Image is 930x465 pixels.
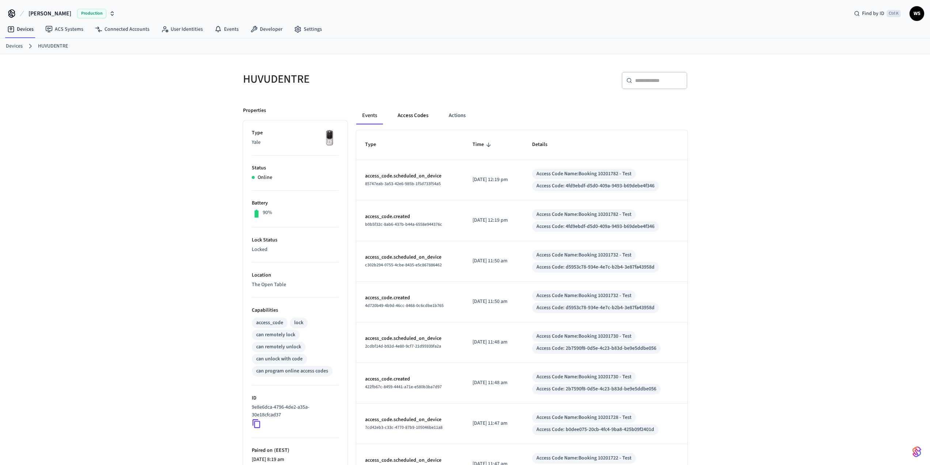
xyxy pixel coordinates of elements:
[252,456,339,464] p: [DATE] 8:19 am
[243,72,461,87] h5: HUVUDENTRE
[256,367,328,375] div: can program online access codes
[6,42,23,50] a: Devices
[356,107,383,124] button: Events
[365,172,455,180] p: access_code.scheduled_on_device
[536,292,631,300] div: Access Code Name: Booking 10201732 - Test
[243,107,266,115] p: Properties
[365,343,441,349] span: 2cdbf14d-b92d-4e80-9cf7-21d95939fa2a
[294,319,303,327] div: lock
[252,129,339,137] p: Type
[472,338,515,346] p: [DATE] 11:48 am
[252,246,339,254] p: Locked
[209,23,244,36] a: Events
[252,394,339,402] p: ID
[472,298,515,305] p: [DATE] 11:50 am
[536,385,656,393] div: Access Code: 2b7590f8-0d5e-4c23-b83d-be9e5ddbe056
[472,139,493,150] span: Time
[77,9,106,18] span: Production
[155,23,209,36] a: User Identities
[536,304,654,312] div: Access Code: d5953c78-934e-4e7c-b2b4-3e87fa43958d
[392,107,434,124] button: Access Codes
[536,426,654,434] div: Access Code: b0dee075-20cb-4fc4-9ba8-425b09f2401d
[536,223,654,230] div: Access Code: 4fd9ebdf-d5d0-409a-9493-b69debe4f346
[252,199,339,207] p: Battery
[536,251,631,259] div: Access Code Name: Booking 10201732 - Test
[910,7,923,20] span: WS
[256,343,301,351] div: can remotely unlock
[252,404,336,419] p: 9e8e6dca-4796-4de2-a35a-30e18cfcad37
[365,181,441,187] span: 85747eab-3a53-42e6-985b-1f5d733f54a5
[887,10,901,17] span: Ctrl K
[536,373,631,381] div: Access Code Name: Booking 10201730 - Test
[472,420,515,427] p: [DATE] 11:47 am
[472,176,515,184] p: [DATE] 12:19 pm
[38,42,68,50] a: HUVUDENTRE
[288,23,328,36] a: Settings
[472,217,515,224] p: [DATE] 12:19 pm
[536,182,654,190] div: Access Code: 4fd9ebdf-d5d0-409a-9493-b69debe4f346
[256,319,283,327] div: access_code
[365,294,455,302] p: access_code.created
[365,424,443,431] span: 7cd42eb3-c33c-4770-87b9-105046be11a8
[252,281,339,289] p: The Open Table
[365,335,455,342] p: access_code.scheduled_on_device
[258,174,272,181] p: Online
[252,139,339,146] p: Yale
[912,446,921,458] img: SeamLogoGradient.69752ec5.svg
[244,23,288,36] a: Developer
[365,384,442,390] span: 422fb67c-8459-4441-a71e-e580b3ba7d97
[848,7,907,20] div: Find by IDCtrl K
[356,107,687,124] div: ant example
[536,263,654,271] div: Access Code: d5953c78-934e-4e7c-b2b4-3e87fa43958d
[29,9,71,18] span: [PERSON_NAME]
[536,345,656,352] div: Access Code: 2b7590f8-0d5e-4c23-b83d-be9e5ddbe056
[273,447,289,454] span: ( EEST )
[365,262,442,268] span: c302b294-0755-4cbe-8435-e5c867886462
[443,107,471,124] button: Actions
[536,333,631,340] div: Access Code Name: Booking 10201730 - Test
[365,213,455,221] p: access_code.created
[320,129,339,147] img: Yale Assure Touchscreen Wifi Smart Lock, Satin Nickel, Front
[365,416,455,424] p: access_code.scheduled_on_device
[252,307,339,314] p: Capabilities
[532,139,557,150] span: Details
[252,447,339,454] p: Paired on
[252,164,339,172] p: Status
[365,139,386,150] span: Type
[39,23,89,36] a: ACS Systems
[472,257,515,265] p: [DATE] 11:50 am
[89,23,155,36] a: Connected Accounts
[365,221,442,228] span: b0b5f32c-8ab6-437b-b44a-6558e944376c
[256,331,295,339] div: can remotely lock
[252,271,339,279] p: Location
[536,454,631,462] div: Access Code Name: Booking 10201722 - Test
[252,236,339,244] p: Lock Status
[365,303,444,309] span: 4d720b49-4b9d-46cc-8468-0c6cdbe1b765
[536,414,631,421] div: Access Code Name: Booking 10201728 - Test
[910,6,924,21] button: WS
[365,254,455,261] p: access_code.scheduled_on_device
[862,10,884,17] span: Find by ID
[365,457,455,464] p: access_code.scheduled_on_device
[536,170,631,178] div: Access Code Name: Booking 10201782 - Test
[1,23,39,36] a: Devices
[263,209,272,217] p: 90%
[472,379,515,387] p: [DATE] 11:48 am
[256,355,303,363] div: can unlock with code
[536,211,631,218] div: Access Code Name: Booking 10201782 - Test
[365,375,455,383] p: access_code.created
